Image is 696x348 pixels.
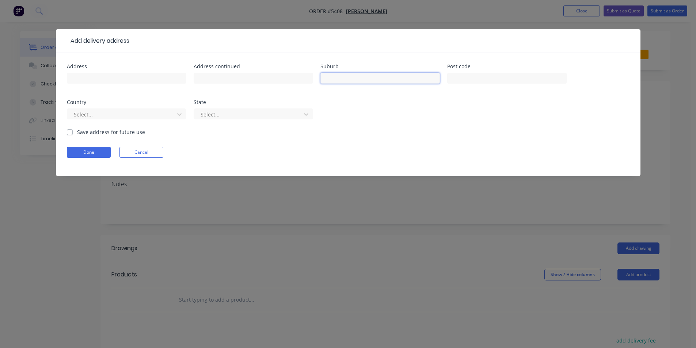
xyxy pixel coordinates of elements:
div: Address continued [194,64,313,69]
div: Post code [447,64,567,69]
button: Cancel [119,147,163,158]
div: Add delivery address [67,37,129,45]
div: State [194,100,313,105]
div: Country [67,100,186,105]
button: Done [67,147,111,158]
label: Save address for future use [77,128,145,136]
div: Address [67,64,186,69]
div: Suburb [320,64,440,69]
